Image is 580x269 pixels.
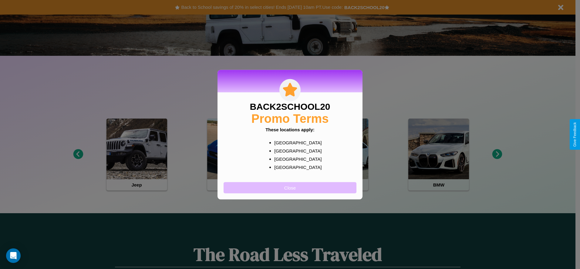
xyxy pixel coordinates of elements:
[6,248,21,263] div: Open Intercom Messenger
[573,122,577,147] div: Give Feedback
[265,127,315,132] b: These locations apply:
[224,182,356,193] button: Close
[251,112,329,125] h2: Promo Terms
[250,101,330,112] h3: BACK2SCHOOL20
[274,163,318,171] p: [GEOGRAPHIC_DATA]
[274,146,318,155] p: [GEOGRAPHIC_DATA]
[274,155,318,163] p: [GEOGRAPHIC_DATA]
[274,138,318,146] p: [GEOGRAPHIC_DATA]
